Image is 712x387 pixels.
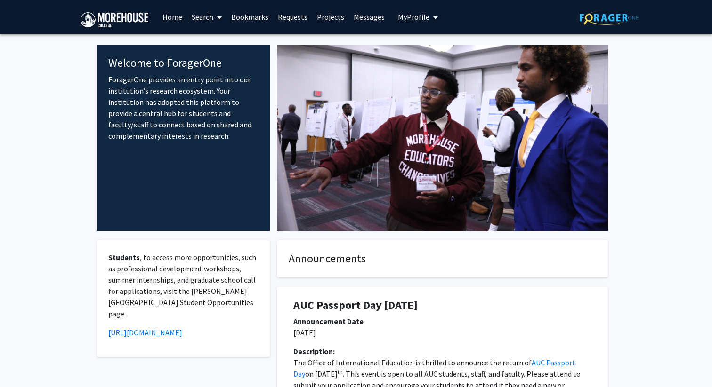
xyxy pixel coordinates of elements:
[81,12,148,27] img: Morehouse College Logo
[108,74,259,142] p: ForagerOne provides an entry point into our institution’s research ecosystem. Your institution ha...
[227,0,273,33] a: Bookmarks
[349,0,389,33] a: Messages
[293,299,591,312] h1: AUC Passport Day [DATE]
[108,253,140,262] strong: Students
[273,0,312,33] a: Requests
[398,12,429,22] span: My Profile
[158,0,187,33] a: Home
[277,45,608,231] img: Cover Image
[187,0,227,33] a: Search
[289,252,596,266] h4: Announcements
[293,346,591,357] div: Description:
[108,252,259,319] p: , to access more opportunities, such as professional development workshops, summer internships, a...
[108,328,182,337] a: [URL][DOMAIN_NAME]
[312,0,349,33] a: Projects
[293,316,591,327] div: Announcement Date
[108,56,259,70] h4: Welcome to ForagerOne
[293,327,591,338] p: [DATE]
[338,368,343,375] sup: th
[7,345,40,380] iframe: Chat
[580,10,639,25] img: ForagerOne Logo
